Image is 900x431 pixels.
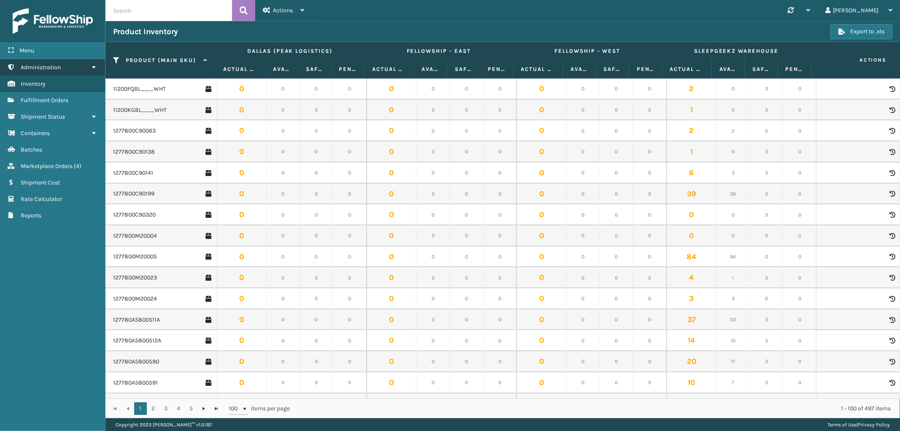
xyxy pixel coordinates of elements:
td: 0 [450,79,483,100]
td: 0 [367,120,417,141]
td: 0 [300,225,333,247]
label: Pending [488,65,505,73]
label: Safety [306,65,323,73]
i: Product Activity [889,338,895,344]
td: 0 [567,351,600,372]
td: 0 [600,79,633,100]
td: 0 [416,100,450,121]
td: 0 [267,79,300,100]
td: 0 [416,267,450,288]
td: 0 [450,288,483,309]
i: Product Activity [889,359,895,365]
td: 0 [483,163,516,184]
td: 0 [716,100,750,121]
td: 0 [450,351,483,372]
td: 0 [367,288,417,309]
td: 0 [483,204,516,225]
td: 0 [516,267,567,288]
td: 0 [600,100,633,121]
span: Actions [273,7,293,14]
label: Actual Quantity [372,65,406,73]
label: Fellowship - West [521,47,654,55]
td: 33 [716,309,750,331]
td: 0 [567,120,600,141]
a: 2 [147,402,159,415]
label: Actual Quantity [223,65,257,73]
td: 0 [567,79,600,100]
td: 0 [483,184,516,205]
td: 3 [750,204,783,225]
td: 0 [516,204,567,225]
td: 0 [567,100,600,121]
td: 0 [633,351,667,372]
td: 0 [567,184,600,205]
td: 0 [450,100,483,121]
td: 0 [216,330,267,351]
td: 0 [567,330,600,351]
a: 5 [185,402,197,415]
td: 36 [716,184,750,205]
td: 0 [267,288,300,309]
td: 3 [750,100,783,121]
td: 0 [783,120,816,141]
a: 1 [134,402,147,415]
td: 0 [716,141,750,163]
td: 0 [516,225,567,247]
span: Actions [814,53,892,67]
td: 0 [300,330,333,351]
td: 3 [750,141,783,163]
td: 2 [667,79,717,100]
td: 0 [333,204,367,225]
td: 0 [367,225,417,247]
span: Shipment Status [21,113,65,120]
a: 11200KGBL___WHT [113,106,167,114]
td: 0 [567,141,600,163]
td: 0 [367,204,417,225]
td: 0 [450,204,483,225]
a: 127780A5800590 [113,358,159,366]
td: 0 [333,163,367,184]
label: Fellowship - East [372,47,505,55]
td: 0 [416,163,450,184]
td: 0 [633,267,667,288]
a: 127780A5800511A [113,316,160,324]
a: 11200FQBL___WHT [113,85,166,93]
td: 0 [633,330,667,351]
td: 0 [750,120,783,141]
td: 0 [600,225,633,247]
i: Product Activity [889,380,895,386]
button: Export to .xls [830,24,892,39]
td: 0 [333,225,367,247]
td: 0 [600,204,633,225]
i: Product Activity [889,275,895,281]
td: 0 [450,163,483,184]
td: 0 [300,204,333,225]
a: 1277800M20024 [113,295,157,303]
td: 0 [667,204,717,225]
td: 0 [633,204,667,225]
td: 0 [667,225,717,247]
label: Safety [604,65,621,73]
td: 0 [633,309,667,331]
td: 0 [516,309,567,331]
td: 0 [783,267,816,288]
label: Product (MAIN SKU) [122,57,199,64]
label: Dallas (Peak Logistics) [223,47,357,55]
td: 3 [750,330,783,351]
td: 0 [333,120,367,141]
td: 2 [716,120,750,141]
td: 0 [300,267,333,288]
a: 1277800C90141 [113,169,153,177]
a: 1277800C90138 [113,148,155,156]
td: 0 [483,79,516,100]
td: 0 [300,184,333,205]
td: 0 [600,247,633,268]
td: 0 [450,267,483,288]
td: 0 [633,141,667,163]
span: Menu [19,47,34,54]
td: 0 [333,309,367,331]
i: Product Activity [889,149,895,155]
td: 0 [450,141,483,163]
td: 0 [267,225,300,247]
td: 0 [416,184,450,205]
